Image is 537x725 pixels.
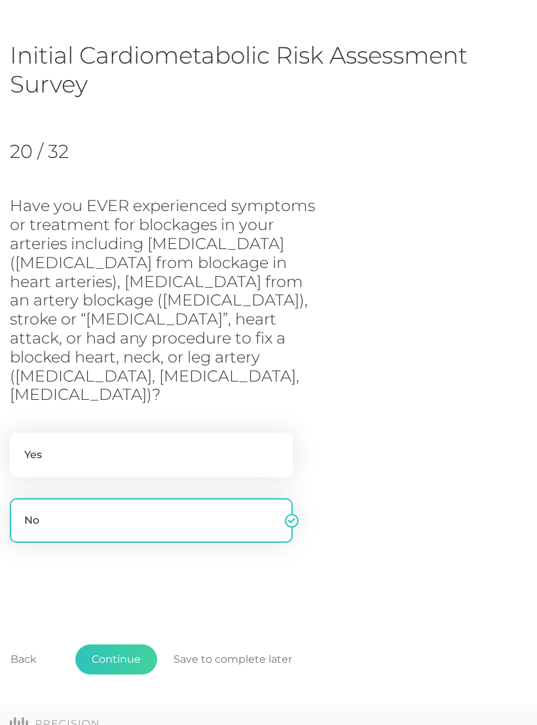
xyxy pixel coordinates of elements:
label: Yes [10,433,293,477]
h2: 20 / 32 [10,140,144,163]
h1: Initial Cardiometabolic Risk Assessment Survey [10,41,527,99]
button: Save to complete later [157,644,308,675]
h3: Have you EVER experienced symptoms or treatment for blockages in your arteries including [MEDICAL... [10,197,320,404]
label: No [10,498,293,543]
button: Continue [75,644,157,675]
